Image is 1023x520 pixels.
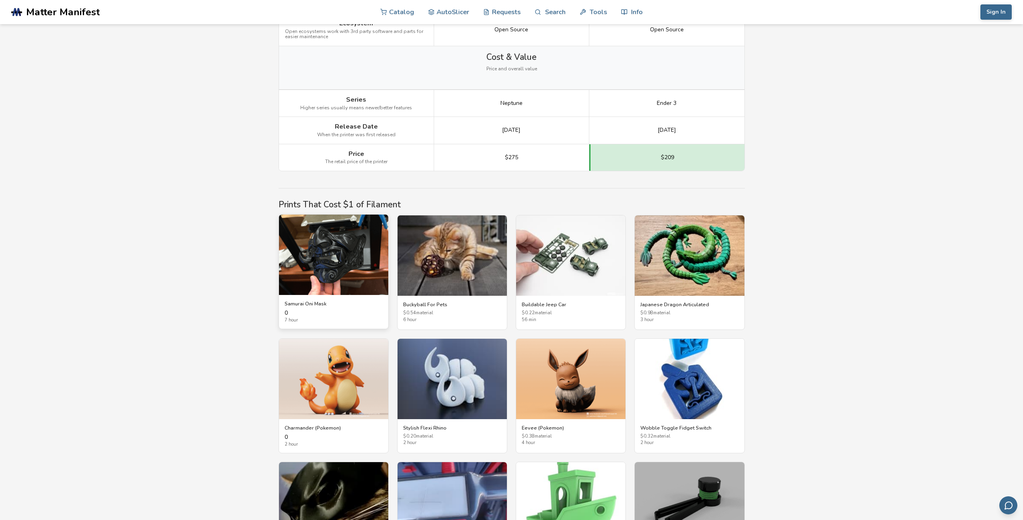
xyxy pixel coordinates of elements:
[403,434,501,439] span: $ 0.20 material
[980,4,1012,20] button: Sign In
[522,317,620,323] span: 56 min
[403,440,501,446] span: 2 hour
[505,154,518,161] span: $275
[325,159,387,165] span: The retail price of the printer
[486,66,537,72] span: Price and overall value
[635,339,744,419] img: Wobble Toggle Fidget Switch
[522,440,620,446] span: 4 hour
[634,215,744,330] a: Japanese Dragon ArticulatedJapanese Dragon Articulated$0.98material3 hour
[640,311,738,316] span: $ 0.98 material
[279,215,388,295] img: Samurai Oni Mask
[650,27,684,33] span: Open Source
[500,100,523,106] span: Neptune
[403,301,501,308] h3: Buckyball For Pets
[661,154,674,161] span: $209
[640,434,738,439] span: $ 0.32 material
[285,29,428,40] span: Open ecosystems work with 3rd party software and parts for easier maintenance
[640,440,738,446] span: 2 hour
[635,215,744,296] img: Japanese Dragon Articulated
[335,123,378,130] span: Release Date
[279,214,389,329] a: Samurai Oni MaskSamurai Oni Mask07 hour
[403,317,501,323] span: 6 hour
[640,425,738,431] h3: Wobble Toggle Fidget Switch
[522,311,620,316] span: $ 0.22 material
[349,150,364,158] span: Price
[999,496,1017,514] button: Send feedback via email
[398,339,507,419] img: Stylish Flexi Rhino
[285,301,383,307] h3: Samurai Oni Mask
[26,6,100,18] span: Matter Manifest
[494,27,528,33] span: Open Source
[346,96,366,103] span: Series
[317,132,396,138] span: When the printer was first released
[657,100,677,106] span: Ender 3
[285,442,383,447] span: 2 hour
[486,52,537,62] span: Cost & Value
[285,434,383,447] div: 0
[397,338,507,453] a: Stylish Flexi RhinoStylish Flexi Rhino$0.20material2 hour
[285,318,383,323] span: 7 hour
[522,425,620,431] h3: Eevee (Pokemon)
[285,310,383,323] div: 0
[300,105,412,111] span: Higher series usually means newer/better features
[279,339,388,419] img: Charmander (Pokemon)
[640,317,738,323] span: 3 hour
[522,434,620,439] span: $ 0.38 material
[502,127,521,133] span: [DATE]
[285,425,383,431] h3: Charmander (Pokemon)
[634,338,744,453] a: Wobble Toggle Fidget SwitchWobble Toggle Fidget Switch$0.32material2 hour
[522,301,620,308] h3: Buildable Jeep Car
[403,311,501,316] span: $ 0.54 material
[279,200,745,209] h2: Prints That Cost $1 of Filament
[658,127,676,133] span: [DATE]
[516,339,625,419] img: Eevee (Pokemon)
[397,215,507,330] a: Buckyball For PetsBuckyball For Pets$0.54material6 hour
[516,215,625,296] img: Buildable Jeep Car
[516,338,626,453] a: Eevee (Pokemon)Eevee (Pokemon)$0.38material4 hour
[640,301,738,308] h3: Japanese Dragon Articulated
[339,20,373,27] span: Ecosystem
[516,215,626,330] a: Buildable Jeep CarBuildable Jeep Car$0.22material56 min
[398,215,507,296] img: Buckyball For Pets
[403,425,501,431] h3: Stylish Flexi Rhino
[279,338,389,453] a: Charmander (Pokemon)Charmander (Pokemon)02 hour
